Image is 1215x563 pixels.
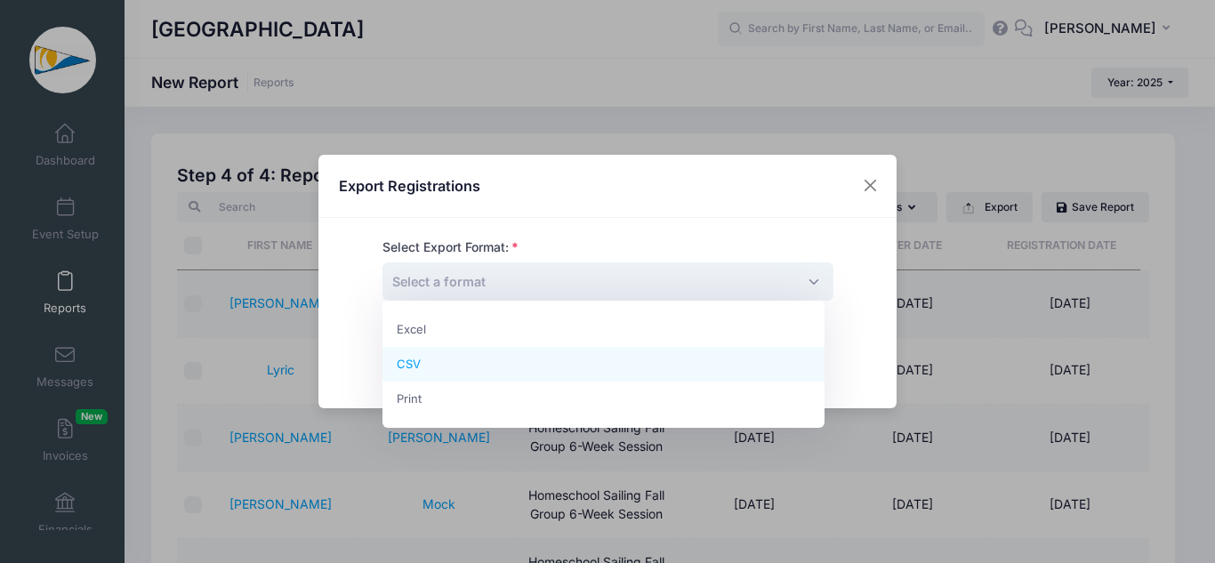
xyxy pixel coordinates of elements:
li: Excel [382,312,825,347]
h4: Export Registrations [339,175,480,197]
span: Select a format [382,262,833,301]
li: Print [382,382,825,416]
span: Select a format [392,272,486,291]
span: Select a format [392,274,486,289]
label: Select Export Format: [382,238,519,257]
button: Close [855,170,887,202]
li: CSV [382,347,825,382]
